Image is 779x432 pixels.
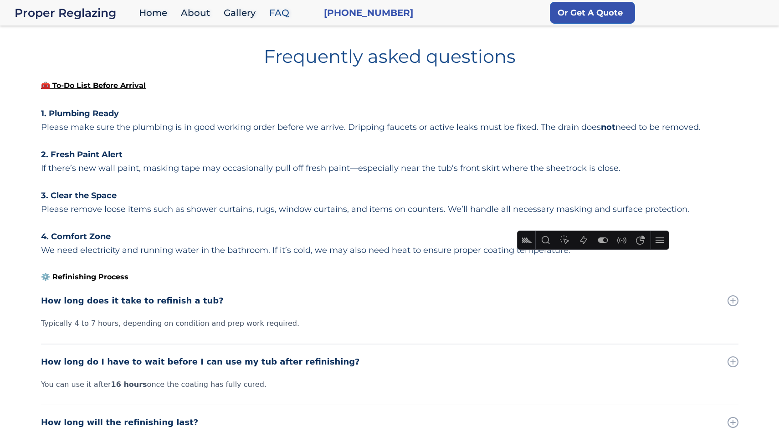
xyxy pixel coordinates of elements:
[134,3,176,23] a: Home
[41,294,224,307] div: How long does it take to refinish a tub?
[41,108,119,118] strong: 1. Plumbing Ready ‍
[27,81,159,90] strong: 🧰 To-Do List Before Arrival
[15,6,134,19] a: Proper Reglazing
[111,380,147,389] strong: 16 hours
[41,231,111,242] strong: 4. Comfort Zone ‍
[41,379,738,390] div: You can use it after once the coating has fully cured.
[41,190,117,201] strong: 3. Clear the Space ‍
[265,3,298,23] a: FAQ
[41,416,198,429] div: How long will the refinishing last?
[41,355,360,368] div: How long do I have to wait before I can use my tub after refinishing?
[41,149,123,159] strong: 2. Fresh Paint Alert ‍
[27,40,752,66] h1: Frequently asked questions
[27,273,128,281] strong: ⚙️ Refinishing Process
[550,2,635,24] a: Or Get A Quote
[219,3,265,23] a: Gallery
[27,107,752,257] div: Please make sure the plumbing is in good working order before we arrive. Dripping faucets or acti...
[601,122,615,132] strong: not
[41,318,738,329] div: Typically 4 to 7 hours, depending on condition and prep work required.
[176,3,219,23] a: About
[324,6,413,19] a: [PHONE_NUMBER]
